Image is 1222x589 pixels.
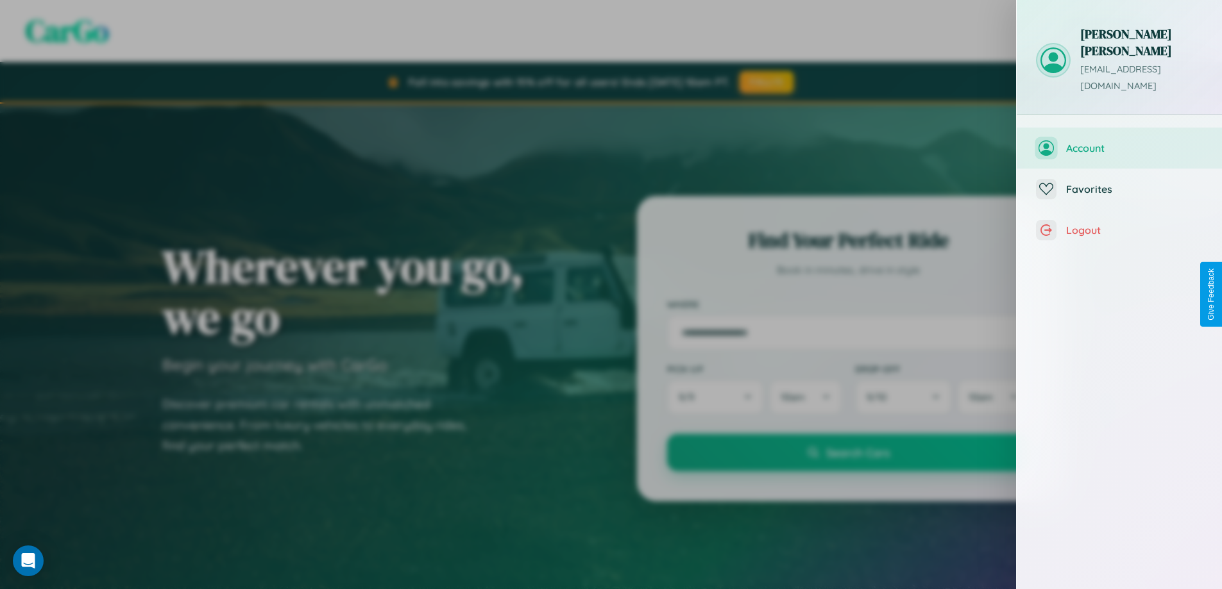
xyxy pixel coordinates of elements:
h3: [PERSON_NAME] [PERSON_NAME] [1080,26,1203,59]
span: Logout [1066,224,1203,236]
button: Account [1017,128,1222,169]
p: [EMAIL_ADDRESS][DOMAIN_NAME] [1080,62,1203,95]
button: Logout [1017,210,1222,251]
button: Favorites [1017,169,1222,210]
span: Favorites [1066,183,1203,195]
div: Open Intercom Messenger [13,545,44,576]
div: Give Feedback [1207,269,1216,320]
span: Account [1066,142,1203,154]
